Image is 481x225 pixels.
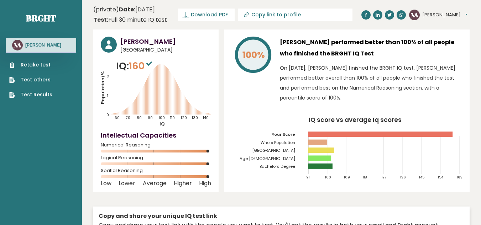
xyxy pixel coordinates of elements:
tspan: 91 [306,175,310,180]
tspan: 136 [401,175,406,180]
span: Logical Reasoning [101,156,211,159]
p: IQ: [116,59,154,73]
h3: [PERSON_NAME] [120,37,211,46]
tspan: 100 [159,115,165,120]
tspan: 90 [148,115,153,120]
span: Download PDF [191,11,228,18]
tspan: 120 [181,115,187,120]
span: Average [143,182,167,185]
tspan: 100% [242,49,265,61]
span: Lower [119,182,135,185]
text: NA [411,10,418,18]
span: Low [101,182,111,185]
a: Test others [9,76,52,84]
tspan: 163 [457,175,462,180]
div: (private) [93,5,167,24]
span: High [199,182,211,185]
a: Brght [26,12,56,24]
tspan: Your Score [272,132,295,137]
a: Test Results [9,91,52,98]
tspan: IQ score vs average Iq scores [309,116,402,124]
tspan: IQ [160,121,165,127]
h4: Intellectual Capacities [101,130,211,140]
tspan: 60 [115,115,120,120]
tspan: 2 [107,74,109,80]
span: Spatial Reasoning [101,169,211,172]
tspan: 154 [438,175,443,180]
h3: [PERSON_NAME] performed better than 100% of all people who finished the BRGHT IQ Test [280,37,462,59]
tspan: 127 [382,175,386,180]
a: Download PDF [178,9,235,21]
b: Test: [93,16,108,24]
div: Full 30 minute IQ test [93,16,167,24]
tspan: 118 [363,175,367,180]
text: NA [14,41,21,49]
tspan: Population/% [100,71,106,104]
span: Numerical Reasoning [101,144,211,146]
span: 160 [129,59,154,73]
a: Retake test [9,61,52,69]
tspan: 80 [137,115,142,120]
tspan: Bachelors Degree [260,164,295,169]
tspan: [GEOGRAPHIC_DATA] [252,148,295,153]
b: Date: [119,5,135,14]
tspan: 70 [126,115,131,120]
tspan: Whole Population [261,140,295,145]
tspan: 0 [106,113,109,118]
div: Copy and share your unique IQ test link [99,212,464,220]
tspan: 145 [419,175,425,180]
p: On [DATE], [PERSON_NAME] finished the BRGHT IQ test. [PERSON_NAME] performed better overall than ... [280,63,462,103]
tspan: 100 [325,175,331,180]
tspan: 110 [171,115,175,120]
tspan: 1 [107,93,108,98]
tspan: 130 [192,115,198,120]
button: [PERSON_NAME] [422,11,467,18]
span: Higher [174,182,192,185]
tspan: 109 [344,175,350,180]
tspan: Age [DEMOGRAPHIC_DATA] [240,156,295,161]
time: [DATE] [119,5,155,14]
tspan: 140 [203,115,209,120]
h3: [PERSON_NAME] [25,42,61,48]
span: [GEOGRAPHIC_DATA] [120,46,211,54]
